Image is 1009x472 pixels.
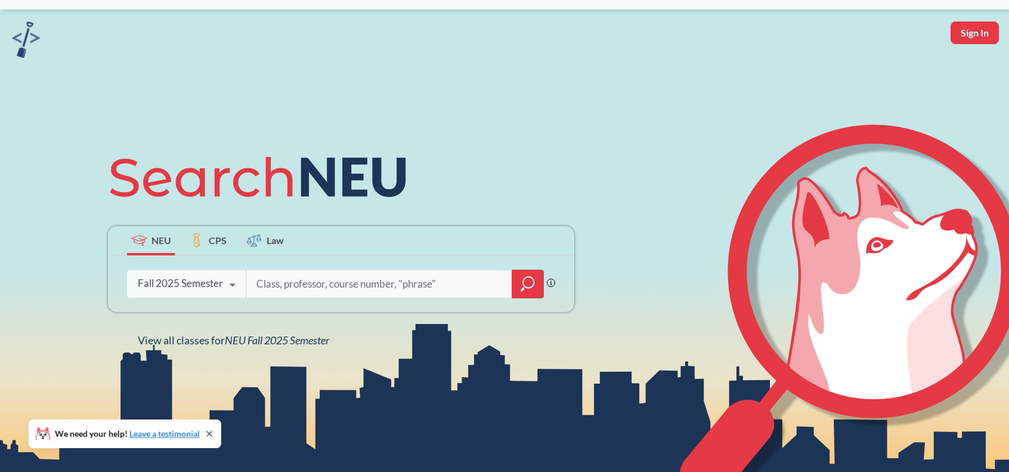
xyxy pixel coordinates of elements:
span: Law [267,233,284,247]
img: sandbox logo [12,21,40,58]
svg: magnifying glass [521,276,535,292]
span: NEU Fall 2025 Semester [225,334,329,347]
span: CPS [209,233,227,247]
span: View all classes for [138,334,329,347]
button: Sign In [951,21,999,44]
span: NEU [151,233,171,247]
a: Leave a testimonial [129,428,200,439]
a: sandbox logo [12,21,40,61]
div: magnifying glass [512,270,544,298]
input: Class, professor, course number, "phrase" [255,272,503,297]
span: We need your help! [55,430,200,438]
div: Fall 2025 Semester [138,277,223,290]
